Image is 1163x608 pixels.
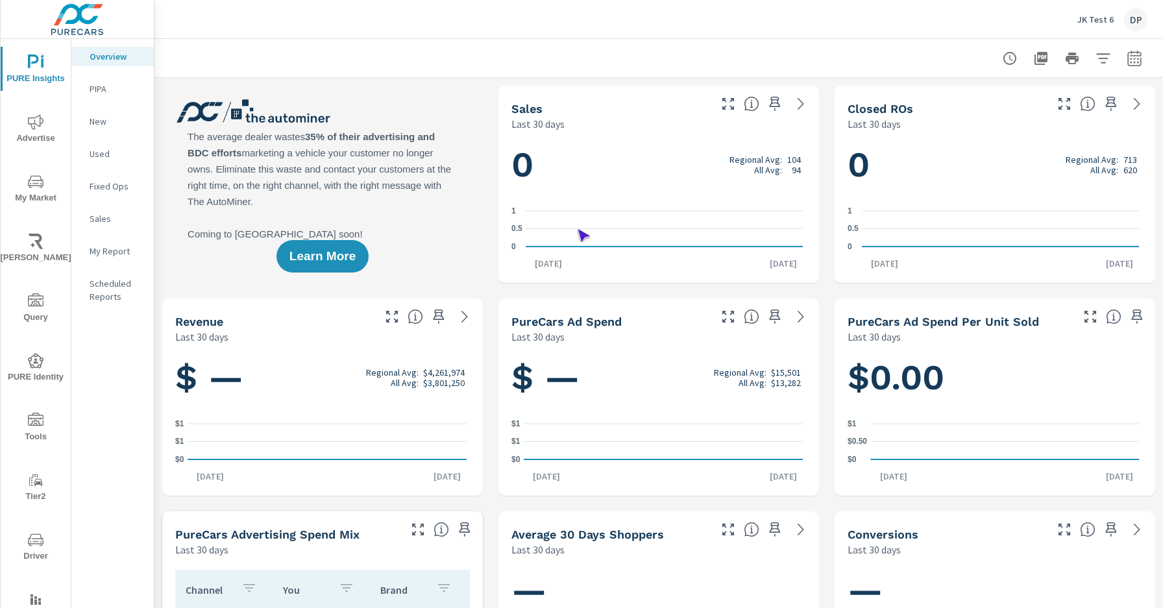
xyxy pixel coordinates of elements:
span: My Market [5,174,67,206]
p: [DATE] [1097,257,1142,270]
text: $1 [175,437,184,446]
text: 0.5 [511,225,522,234]
p: Fixed Ops [90,180,143,193]
p: 620 [1123,165,1137,175]
button: Make Fullscreen [718,306,739,327]
div: PIPA [71,79,154,99]
div: DP [1124,8,1147,31]
span: Save this to your personalized report [765,306,785,327]
span: Learn More [289,250,356,262]
h5: PureCars Ad Spend Per Unit Sold [848,315,1039,328]
div: My Report [71,241,154,261]
p: Last 30 days [848,329,901,345]
span: PURE Insights [5,55,67,86]
button: Print Report [1059,45,1085,71]
span: Number of vehicles sold by the dealership over the selected date range. [Source: This data is sou... [744,96,759,112]
text: $1 [175,419,184,428]
span: Driver [5,532,67,564]
p: 713 [1123,154,1137,165]
span: Save this to your personalized report [765,519,785,540]
div: Sales [71,209,154,228]
h5: PureCars Advertising Spend Mix [175,528,360,541]
span: Advertise [5,114,67,146]
text: $0 [175,455,184,464]
button: Make Fullscreen [718,519,739,540]
span: Save this to your personalized report [765,93,785,114]
span: Query [5,293,67,325]
p: Regional Avg: [366,367,419,378]
p: [DATE] [761,470,806,483]
h1: $ — [175,356,470,400]
h5: PureCars Ad Spend [511,315,622,328]
span: The number of dealer-specified goals completed by a visitor. [Source: This data is provided by th... [1080,522,1096,537]
p: Last 30 days [511,116,565,132]
p: You [283,583,328,596]
p: Overview [90,50,143,63]
text: $1 [511,437,520,446]
p: [DATE] [871,470,916,483]
button: Make Fullscreen [1080,306,1101,327]
button: Apply Filters [1090,45,1116,71]
p: [DATE] [862,257,907,270]
span: A rolling 30 day total of daily Shoppers on the dealership website, averaged over the selected da... [744,522,759,537]
span: Tier2 [5,472,67,504]
h1: 0 [848,143,1142,187]
p: New [90,115,143,128]
p: 94 [792,165,801,175]
p: Last 30 days [175,542,228,557]
p: [DATE] [424,470,470,483]
a: See more details in report [1127,519,1147,540]
a: See more details in report [790,519,811,540]
p: Channel [186,583,231,596]
p: $3,801,250 [423,378,465,388]
text: $0 [511,455,520,464]
button: Make Fullscreen [718,93,739,114]
h1: $0.00 [848,356,1142,400]
a: See more details in report [1127,93,1147,114]
text: $0 [848,455,857,464]
div: Fixed Ops [71,176,154,196]
button: Make Fullscreen [382,306,402,327]
p: My Report [90,245,143,258]
a: See more details in report [454,306,475,327]
span: Tools [5,413,67,444]
button: "Export Report to PDF" [1028,45,1054,71]
p: Regional Avg: [714,367,766,378]
p: [DATE] [1097,470,1142,483]
span: [PERSON_NAME] [5,234,67,265]
span: Save this to your personalized report [428,306,449,327]
p: [DATE] [526,257,571,270]
p: All Avg: [754,165,782,175]
span: Number of Repair Orders Closed by the selected dealership group over the selected time range. [So... [1080,96,1096,112]
div: Used [71,144,154,164]
button: Make Fullscreen [1054,93,1075,114]
p: All Avg: [739,378,766,388]
span: Save this to your personalized report [1101,93,1121,114]
p: Last 30 days [848,116,901,132]
h5: Sales [511,102,543,116]
h5: Revenue [175,315,223,328]
p: All Avg: [391,378,419,388]
a: See more details in report [790,306,811,327]
p: All Avg: [1090,165,1118,175]
button: Learn More [276,240,369,273]
p: 104 [787,154,801,165]
p: JK Test 6 [1077,14,1114,25]
text: 0.5 [848,225,859,234]
div: New [71,112,154,131]
span: Total sales revenue over the selected date range. [Source: This data is sourced from the dealer’s... [408,309,423,324]
text: 0 [848,242,852,251]
text: 1 [511,206,516,215]
span: Total cost of media for all PureCars channels for the selected dealership group over the selected... [744,309,759,324]
text: 0 [511,242,516,251]
p: $15,501 [771,367,801,378]
p: Last 30 days [175,329,228,345]
button: Make Fullscreen [408,519,428,540]
p: Last 30 days [848,542,901,557]
h1: $ — [511,356,806,400]
button: Make Fullscreen [1054,519,1075,540]
p: Last 30 days [511,542,565,557]
h5: Closed ROs [848,102,913,116]
text: 1 [848,206,852,215]
button: Select Date Range [1121,45,1147,71]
